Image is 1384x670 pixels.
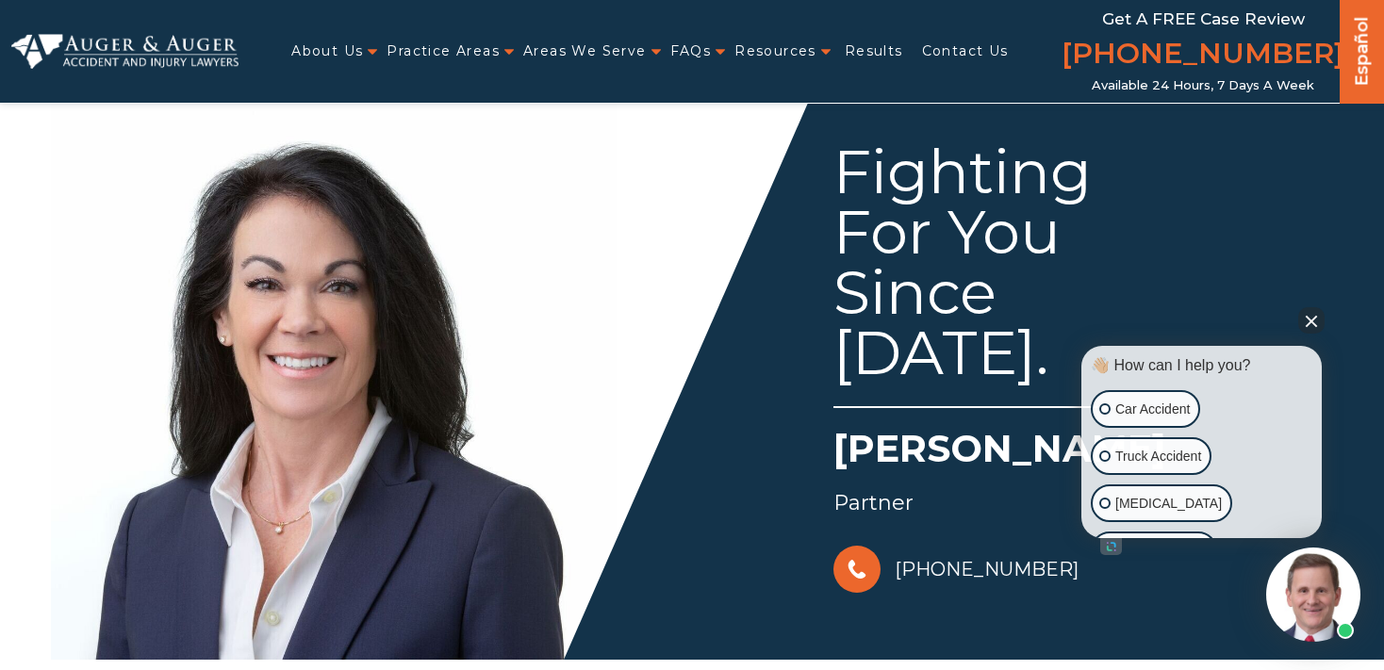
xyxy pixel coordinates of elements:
[833,484,1322,522] div: Partner
[11,34,239,69] img: Auger & Auger Accident and Injury Lawyers Logo
[1115,398,1190,421] p: Car Accident
[1062,33,1344,78] a: [PHONE_NUMBER]
[833,141,1135,408] div: Fighting For You Since [DATE].
[833,541,1079,597] a: [PHONE_NUMBER]
[1115,445,1201,468] p: Truck Accident
[1298,307,1325,334] button: Close Intaker Chat Widget
[523,32,647,71] a: Areas We Serve
[833,422,1322,484] h1: [PERSON_NAME]
[1102,9,1305,28] span: Get a FREE Case Review
[1266,547,1360,642] img: Intaker widget Avatar
[734,32,816,71] a: Resources
[51,94,617,660] img: Arlene Auger
[922,32,1009,71] a: Contact Us
[1115,492,1222,515] p: [MEDICAL_DATA]
[387,32,500,71] a: Practice Areas
[1092,78,1314,93] span: Available 24 Hours, 7 Days a Week
[291,32,363,71] a: About Us
[670,32,712,71] a: FAQs
[1086,355,1317,376] div: 👋🏼 How can I help you?
[1100,538,1122,555] a: Open intaker chat
[845,32,903,71] a: Results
